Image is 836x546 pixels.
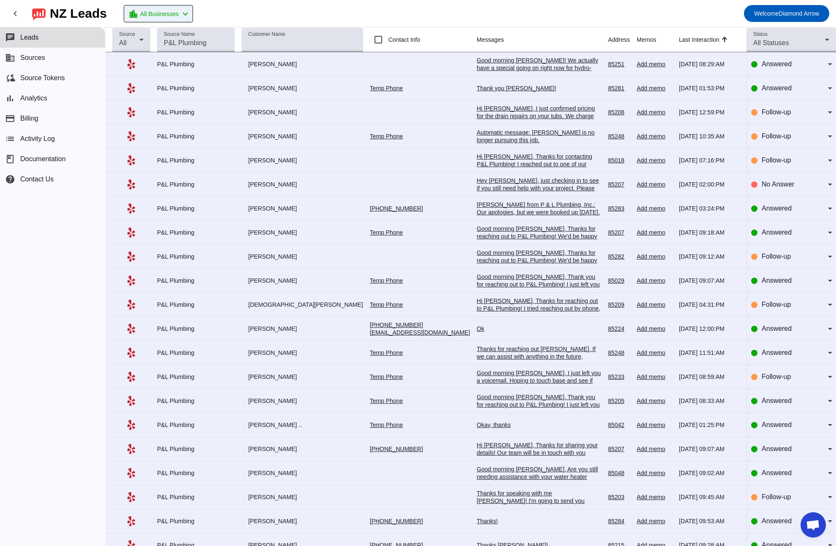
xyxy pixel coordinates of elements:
div: 85205 [608,397,630,405]
div: [DATE] 04:31:PM [679,301,740,308]
div: P&L Plumbing [157,277,235,284]
div: 85208 [608,108,630,116]
div: P&L Plumbing [157,181,235,188]
div: [PERSON_NAME] [242,349,363,357]
span: Follow-up [762,301,791,308]
div: [PERSON_NAME] [242,253,363,260]
div: Thanks for reaching out [PERSON_NAME]. If we can assist with anything in the future, please feel ... [477,345,601,376]
div: Hi [PERSON_NAME], Thanks for sharing your details! Our team will be in touch with you shortly.​ [477,441,601,464]
div: [DATE] 09:07:AM [679,277,740,284]
div: 85203 [608,493,630,501]
span: Answered [762,517,792,524]
mat-icon: Yelp [126,396,136,406]
div: [DATE] 11:51:AM [679,349,740,357]
div: [PERSON_NAME] [242,132,363,140]
div: P&L Plumbing [157,493,235,501]
div: Add memo [637,349,672,357]
div: [DATE] 08:33:AM [679,397,740,405]
div: 85029 [608,277,630,284]
div: Add memo [637,205,672,212]
div: 85207 [608,445,630,453]
div: Last Interaction [679,35,719,44]
mat-icon: Yelp [126,251,136,262]
div: Add memo [637,253,672,260]
mat-icon: chevron_left [180,9,190,19]
div: Add memo [637,421,672,429]
div: Add memo [637,181,672,188]
div: Add memo [637,397,672,405]
div: [DATE] 02:00:PM [679,181,740,188]
div: 85283 [608,205,630,212]
div: NZ Leads [50,8,107,19]
mat-icon: list [5,134,15,144]
div: Good morning [PERSON_NAME], Thank you for reaching out to P&L Plumbing! I just left you a voicema... [477,393,601,477]
mat-icon: Yelp [126,276,136,286]
div: [PERSON_NAME] [242,157,363,164]
div: Add memo [637,60,672,68]
mat-icon: Yelp [126,83,136,93]
div: P&L Plumbing [157,469,235,477]
div: [PERSON_NAME] .. [242,421,363,429]
div: Good morning [PERSON_NAME], Thanks for reaching out to P&L Plumbing! We'd be happy to assist with... [477,225,601,308]
mat-icon: payment [5,114,15,124]
div: Automatic message: [PERSON_NAME] is no longer pursuing this job. [477,129,601,144]
mat-icon: Yelp [126,131,136,141]
mat-icon: Yelp [126,155,136,165]
div: [DATE] 03:24:PM [679,205,740,212]
span: Sources [20,54,45,62]
div: [PERSON_NAME] [242,229,363,236]
span: book [5,154,15,164]
div: [DATE] 09:07:AM [679,445,740,453]
div: [DATE] 09:02:AM [679,469,740,477]
div: [PERSON_NAME] [242,493,363,501]
span: Answered [762,84,792,92]
mat-icon: help [5,174,15,184]
button: WelcomeDiamond Arrow [744,5,829,22]
div: [DATE] 09:53:AM [679,517,740,525]
div: Add memo [637,445,672,453]
span: Answered [762,349,792,356]
div: P&L Plumbing [157,229,235,236]
div: [DATE] 08:59:AM [679,373,740,381]
span: Answered [762,445,792,452]
mat-icon: Yelp [126,468,136,478]
div: Add memo [637,108,672,116]
mat-label: Customer Name [248,32,285,37]
div: 85018 [608,157,630,164]
div: P&L Plumbing [157,60,235,68]
th: Messages [477,27,608,52]
span: No Answer [762,181,794,188]
div: [DATE] 09:12:AM [679,253,740,260]
span: Activity Log [20,135,55,143]
div: [PERSON_NAME] from P & L Plumbing, Inc.: Our apologies, but we were booked up [DATE]. We look for... [477,201,601,231]
mat-icon: Yelp [126,227,136,238]
span: Answered [762,277,792,284]
div: Good morning [PERSON_NAME], I just left you a voicemail. Hoping to touch base and see if we can s... [477,369,601,438]
div: [DATE] 09:45:AM [679,493,740,501]
div: Open chat [801,512,826,538]
mat-label: Source [119,32,135,37]
a: Temp Phone [370,277,403,284]
div: 85282 [608,253,630,260]
mat-icon: Yelp [126,420,136,430]
div: Add memo [637,277,672,284]
div: P&L Plumbing [157,517,235,525]
div: Add memo [637,157,672,164]
div: P&L Plumbing [157,325,235,332]
span: Follow-up [762,253,791,260]
div: P&L Plumbing [157,84,235,92]
span: Answered [762,60,792,68]
span: Follow-up [762,108,791,116]
div: 85248 [608,132,630,140]
div: [DEMOGRAPHIC_DATA][PERSON_NAME] [242,301,363,308]
mat-icon: Yelp [126,107,136,117]
div: P&L Plumbing [157,445,235,453]
span: Documentation [20,155,66,163]
span: Answered [762,229,792,236]
div: P&L Plumbing [157,301,235,308]
div: 85251 [608,60,630,68]
div: 85042 [608,421,630,429]
span: All Statuses [753,39,789,46]
div: P&L Plumbing [157,132,235,140]
mat-icon: Yelp [126,516,136,526]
